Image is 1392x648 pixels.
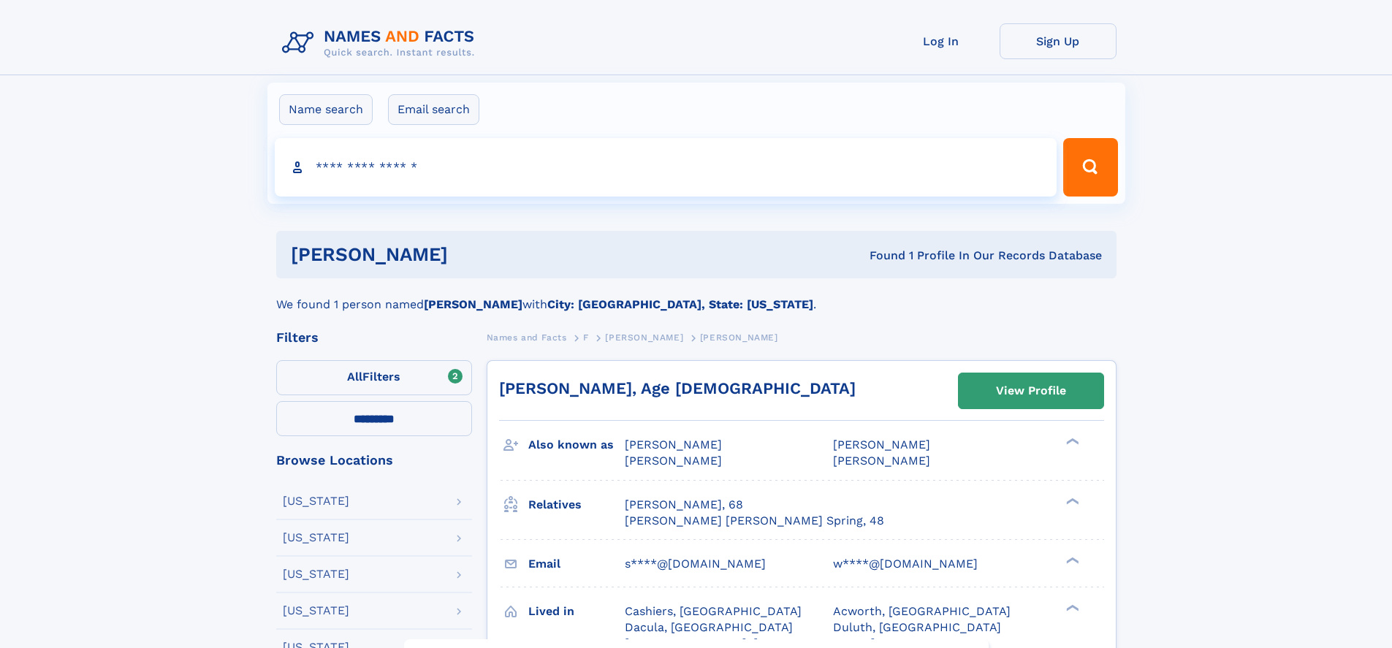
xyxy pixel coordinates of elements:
[1062,603,1080,612] div: ❯
[833,620,1001,634] span: Duluth, [GEOGRAPHIC_DATA]
[1000,23,1117,59] a: Sign Up
[276,454,472,467] div: Browse Locations
[658,248,1102,264] div: Found 1 Profile In Our Records Database
[283,605,349,617] div: [US_STATE]
[276,360,472,395] label: Filters
[487,328,567,346] a: Names and Facts
[700,332,778,343] span: [PERSON_NAME]
[605,332,683,343] span: [PERSON_NAME]
[283,532,349,544] div: [US_STATE]
[276,278,1117,313] div: We found 1 person named with .
[528,552,625,576] h3: Email
[833,604,1011,618] span: Acworth, [GEOGRAPHIC_DATA]
[605,328,683,346] a: [PERSON_NAME]
[959,373,1103,408] a: View Profile
[833,438,930,451] span: [PERSON_NAME]
[1063,138,1117,197] button: Search Button
[625,454,722,468] span: [PERSON_NAME]
[625,513,884,529] a: [PERSON_NAME] [PERSON_NAME] Spring, 48
[547,297,813,311] b: City: [GEOGRAPHIC_DATA], State: [US_STATE]
[625,497,743,513] a: [PERSON_NAME], 68
[625,620,793,634] span: Dacula, [GEOGRAPHIC_DATA]
[528,432,625,457] h3: Also known as
[528,599,625,624] h3: Lived in
[1062,437,1080,446] div: ❯
[583,332,589,343] span: F
[424,297,522,311] b: [PERSON_NAME]
[583,328,589,346] a: F
[276,23,487,63] img: Logo Names and Facts
[276,331,472,344] div: Filters
[1062,496,1080,506] div: ❯
[1062,555,1080,565] div: ❯
[528,492,625,517] h3: Relatives
[625,438,722,451] span: [PERSON_NAME]
[388,94,479,125] label: Email search
[625,604,802,618] span: Cashiers, [GEOGRAPHIC_DATA]
[883,23,1000,59] a: Log In
[833,454,930,468] span: [PERSON_NAME]
[283,568,349,580] div: [US_STATE]
[275,138,1057,197] input: search input
[279,94,373,125] label: Name search
[499,379,856,397] a: [PERSON_NAME], Age [DEMOGRAPHIC_DATA]
[283,495,349,507] div: [US_STATE]
[347,370,362,384] span: All
[291,245,659,264] h1: [PERSON_NAME]
[996,374,1066,408] div: View Profile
